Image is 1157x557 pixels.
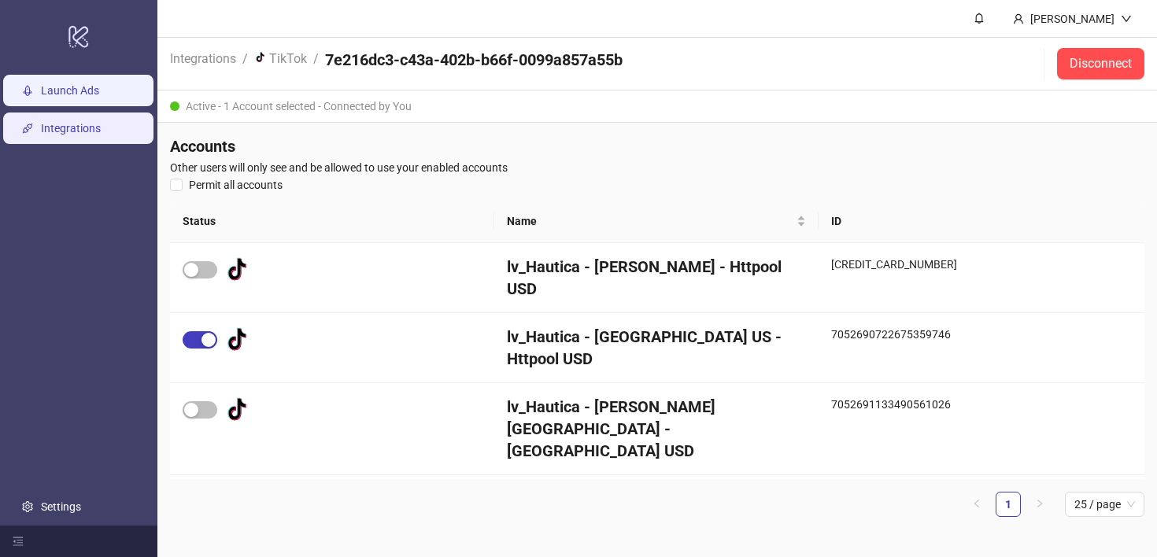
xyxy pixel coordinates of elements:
div: [CREDIT_CARD_NUMBER] [819,243,1144,313]
a: TikTok [251,49,310,66]
h4: 7e216dc3-c43a-402b-b66f-0099a857a55b [325,49,623,71]
span: right [1035,499,1044,508]
th: Name [494,200,819,243]
button: Disconnect [1057,48,1144,79]
span: user [1013,13,1024,24]
div: 7052690722675359746 [819,313,1144,383]
h4: lv_Hautica - [PERSON_NAME] [GEOGRAPHIC_DATA] - [GEOGRAPHIC_DATA] USD [507,396,806,462]
div: 7052691268824055809 [819,475,1144,545]
span: left [972,499,981,508]
li: 1 [996,492,1021,517]
div: Page Size [1065,492,1144,517]
span: Name [507,212,793,230]
li: Previous Page [964,492,989,517]
a: Integrations [167,49,239,66]
a: Integrations [41,122,101,135]
th: Status [170,200,494,243]
div: [PERSON_NAME] [1024,10,1121,28]
li: / [313,49,319,79]
li: / [242,49,248,79]
a: Settings [41,500,81,513]
li: Next Page [1027,492,1052,517]
a: 1 [996,492,1020,516]
span: 25 / page [1074,492,1135,516]
span: down [1121,13,1132,24]
div: 7052691133490561026 [819,383,1144,475]
button: right [1027,492,1052,517]
span: Other users will only see and be allowed to use your enabled accounts [170,159,1144,176]
span: Permit all accounts [183,176,289,194]
h4: lv_Hautica - [PERSON_NAME] - Httpool USD [507,256,806,300]
th: ID [819,200,1144,243]
h4: Accounts [170,135,1144,157]
button: left [964,492,989,517]
span: Disconnect [1070,57,1132,71]
a: Launch Ads [41,84,99,97]
h4: lv_Hautica - [GEOGRAPHIC_DATA] US - Httpool USD [507,326,806,370]
div: Active - 1 Account selected - Connected by You [157,90,1157,123]
span: menu-fold [13,536,24,547]
span: bell [974,13,985,24]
